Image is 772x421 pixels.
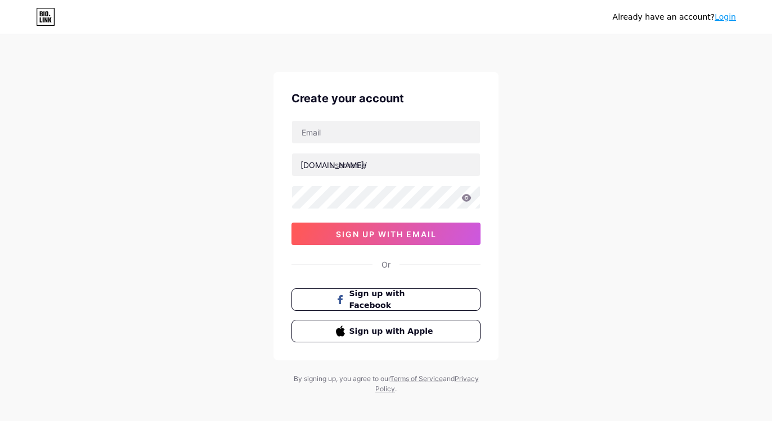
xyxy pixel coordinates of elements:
[300,159,367,171] div: [DOMAIN_NAME]/
[291,223,481,245] button: sign up with email
[349,325,437,337] span: Sign up with Apple
[349,288,437,311] span: Sign up with Facebook
[290,374,482,394] div: By signing up, you agree to our and .
[292,153,480,176] input: username
[613,11,736,23] div: Already have an account?
[291,320,481,342] button: Sign up with Apple
[292,121,480,143] input: Email
[291,288,481,311] button: Sign up with Facebook
[381,259,391,270] div: Or
[291,90,481,107] div: Create your account
[336,229,437,239] span: sign up with email
[715,12,736,21] a: Login
[390,374,443,383] a: Terms of Service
